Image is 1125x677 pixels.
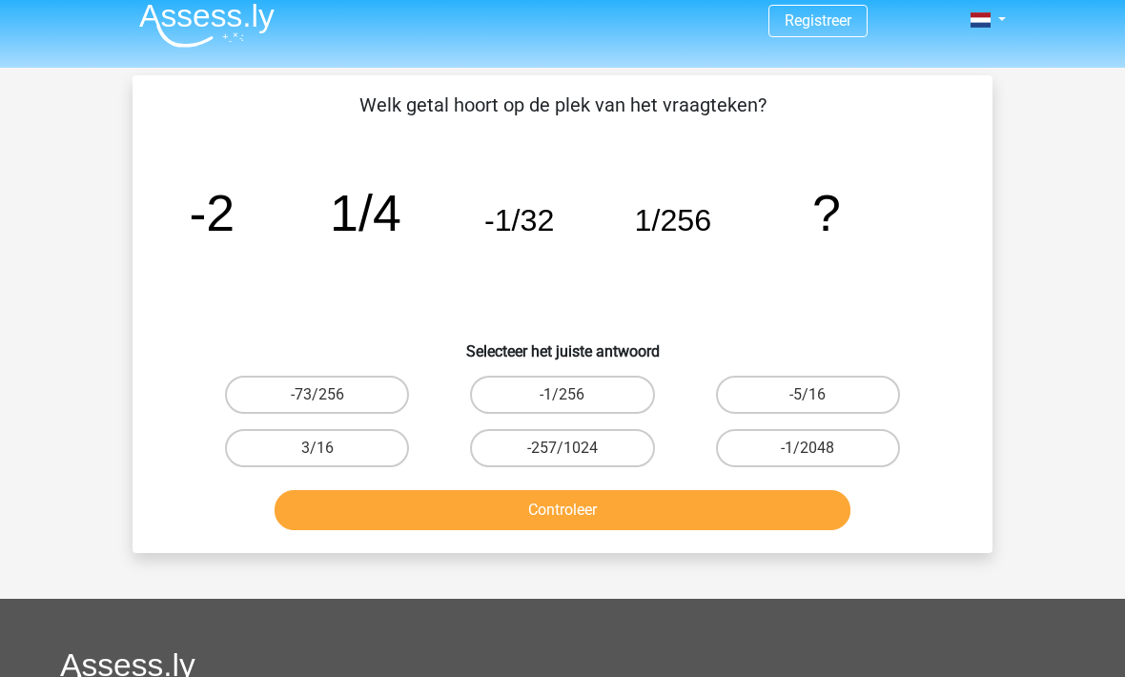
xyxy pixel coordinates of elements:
[470,376,654,414] label: -1/256
[139,3,275,48] img: Assessly
[275,490,851,530] button: Controleer
[225,376,409,414] label: -73/256
[812,184,841,241] tspan: ?
[716,376,900,414] label: -5/16
[785,11,851,30] a: Registreer
[716,429,900,467] label: -1/2048
[470,429,654,467] label: -257/1024
[163,91,962,119] p: Welk getal hoort op de plek van het vraagteken?
[484,203,554,237] tspan: -1/32
[163,327,962,360] h6: Selecteer het juiste antwoord
[635,203,712,237] tspan: 1/256
[189,184,235,241] tspan: -2
[225,429,409,467] label: 3/16
[330,184,401,241] tspan: 1/4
